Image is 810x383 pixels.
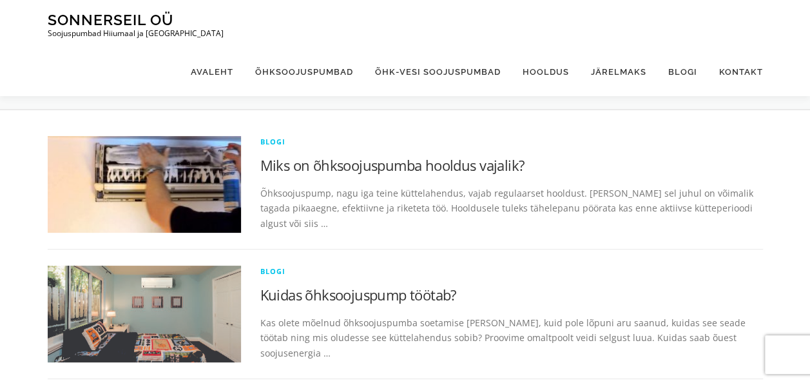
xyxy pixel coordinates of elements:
a: blogi [260,137,286,146]
a: Õhksoojuspumbad [244,48,364,96]
p: Kas olete mõelnud õhksoojuspumba soetamise [PERSON_NAME], kuid pole lõpuni aru saanud, kuidas see... [260,315,763,361]
a: Avaleht [180,48,244,96]
p: Õhksoojuspump, nagu iga teine küttelahendus, vajab regulaarset hooldust. [PERSON_NAME] sel juhul ... [260,186,763,231]
a: Kontakt [708,48,763,96]
p: Soojuspumbad Hiiumaal ja [GEOGRAPHIC_DATA] [48,29,224,38]
a: Kuidas õhksoojuspump töötab? [260,285,457,304]
a: Blogi [657,48,708,96]
a: Miks on õhksoojuspumba hooldus vajalik? [260,155,525,175]
a: Õhk-vesi soojuspumbad [364,48,512,96]
a: Järelmaks [580,48,657,96]
a: Hooldus [512,48,580,96]
a: Sonnerseil OÜ [48,11,173,28]
a: blogi [260,266,286,276]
